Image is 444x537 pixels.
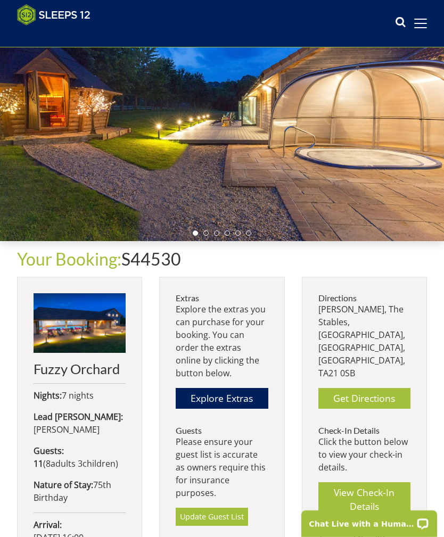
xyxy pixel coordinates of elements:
span: s [71,458,76,469]
span: ( ) [34,458,118,469]
strong: Nights: [34,390,62,401]
strong: Arrival: [34,519,62,531]
a: Explore Extras [176,388,268,409]
span: adult [46,458,76,469]
a: View Check-In Details [318,482,410,517]
p: 7 nights [34,389,126,402]
h3: Check-In Details [318,426,410,435]
span: ren [102,458,116,469]
p: [PERSON_NAME], The Stables, [GEOGRAPHIC_DATA], [GEOGRAPHIC_DATA], [GEOGRAPHIC_DATA], TA21 0SB [318,303,410,379]
h1: S44530 [17,250,427,268]
img: Sleeps 12 [17,4,91,26]
h3: Guests [176,426,268,435]
p: Please ensure your guest list is accurate as owners require this for insurance purposes. [176,435,268,499]
a: Update Guest List [176,508,248,526]
h3: Extras [176,293,268,303]
strong: Lead [PERSON_NAME]: [34,411,123,423]
a: Get Directions [318,388,410,409]
span: [PERSON_NAME] [34,424,100,435]
img: An image of 'Fuzzy Orchard' [34,293,126,352]
strong: Guests: [34,445,64,457]
iframe: LiveChat chat widget [294,503,444,537]
a: Fuzzy Orchard [34,293,126,376]
span: 8 [46,458,51,469]
h3: Directions [318,293,410,303]
p: Click the button below to view your check-in details. [318,435,410,474]
strong: Nature of Stay: [34,479,93,491]
strong: 11 [34,458,43,469]
span: child [76,458,116,469]
a: Your Booking: [17,249,121,269]
h2: Fuzzy Orchard [34,361,126,376]
iframe: Customer reviews powered by Trustpilot [12,32,124,41]
p: Explore the extras you can purchase for your booking. You can order the extras online by clicking... [176,303,268,379]
p: 75th Birthday [34,478,126,504]
span: 3 [78,458,83,469]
